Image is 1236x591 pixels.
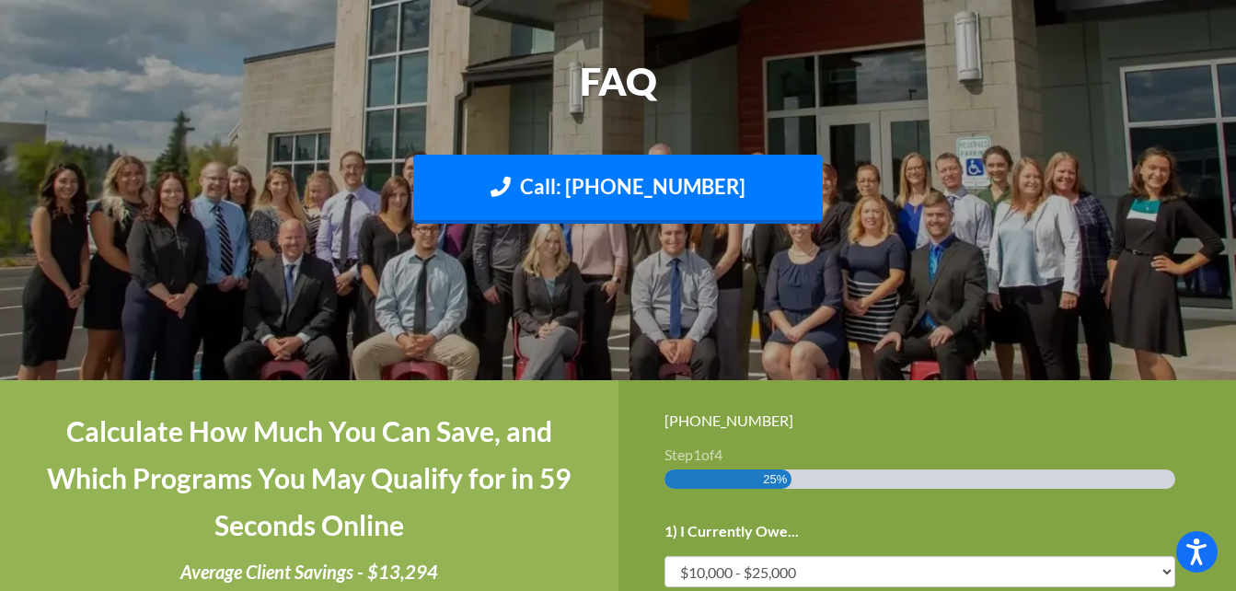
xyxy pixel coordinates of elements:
span: 4 [714,446,722,463]
h1: FAQ [108,54,1129,109]
div: [PHONE_NUMBER] [664,408,1191,433]
label: 1) I Currently Owe... [664,522,799,541]
i: Average Client Savings - $13,294 [180,561,438,583]
span: 1 [693,446,701,463]
h4: Calculate How Much You Can Save, and Which Programs You May Qualify for in 59 Seconds Online [46,408,572,549]
span: 25% [763,469,787,489]
h3: Step of [664,447,1191,462]
a: Call: [PHONE_NUMBER] [413,155,823,224]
